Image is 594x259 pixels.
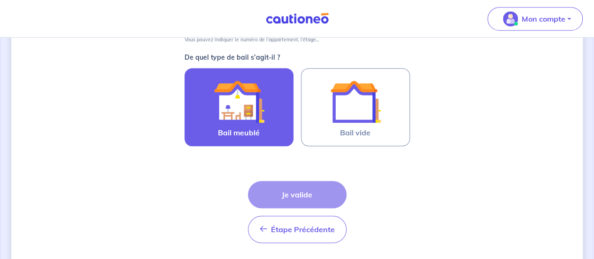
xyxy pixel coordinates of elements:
[185,36,319,43] p: Vous pouvez indiquer le numéro de l’appartement, l’étage...
[487,7,583,31] button: illu_account_valid_menu.svgMon compte
[248,216,347,243] button: Étape Précédente
[214,76,264,127] img: illu_furnished_lease.svg
[185,54,410,61] p: De quel type de bail s’agit-il ?
[503,11,518,26] img: illu_account_valid_menu.svg
[218,127,260,138] span: Bail meublé
[330,76,381,127] img: illu_empty_lease.svg
[340,127,370,138] span: Bail vide
[271,225,335,234] span: Étape Précédente
[522,13,565,24] p: Mon compte
[262,13,332,24] img: Cautioneo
